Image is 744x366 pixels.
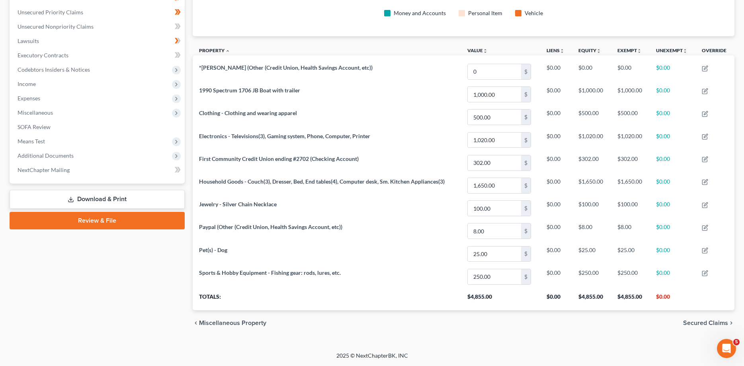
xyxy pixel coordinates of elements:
td: $0.00 [650,129,695,151]
span: SOFA Review [18,123,51,130]
span: Miscellaneous Property [199,320,266,326]
div: $ [521,223,531,239]
div: $ [521,110,531,125]
span: Clothing - Clothing and wearing apparel [199,110,297,116]
td: $302.00 [611,151,650,174]
i: unfold_more [483,49,488,53]
td: $1,000.00 [611,83,650,106]
input: 0.00 [468,64,521,79]
span: Sports & Hobby Equipment - Fishing gear: rods, lures, etc. [199,269,341,276]
a: Unsecured Nonpriority Claims [11,20,185,34]
div: $ [521,155,531,170]
a: Valueunfold_more [467,47,488,53]
td: $250.00 [572,265,611,288]
th: $4,855.00 [461,288,540,310]
td: $0.00 [650,243,695,265]
input: 0.00 [468,110,521,125]
td: $500.00 [611,106,650,129]
i: expand_less [225,49,230,53]
i: chevron_left [193,320,199,326]
div: $ [521,87,531,102]
span: Income [18,80,36,87]
td: $0.00 [650,151,695,174]
th: $4,855.00 [572,288,611,310]
td: $0.00 [540,83,572,106]
td: $0.00 [650,106,695,129]
a: Equityunfold_more [578,47,601,53]
td: $0.00 [572,60,611,83]
input: 0.00 [468,269,521,284]
span: Codebtors Insiders & Notices [18,66,90,73]
th: Override [695,43,734,61]
span: Additional Documents [18,152,74,159]
div: Money and Accounts [394,9,446,17]
a: SOFA Review [11,120,185,134]
td: $25.00 [572,243,611,265]
td: $100.00 [572,197,611,219]
i: unfold_more [683,49,687,53]
td: $1,650.00 [611,174,650,197]
div: $ [521,201,531,216]
span: 5 [733,339,740,345]
div: Personal Item [468,9,502,17]
span: Electronics - Televisions(3), Gaming system, Phone, Computer, Printer [199,133,370,139]
td: $0.00 [650,220,695,243]
span: Unsecured Priority Claims [18,9,83,16]
button: chevron_left Miscellaneous Property [193,320,266,326]
input: 0.00 [468,223,521,239]
span: Secured Claims [683,320,728,326]
i: unfold_more [596,49,601,53]
td: $500.00 [572,106,611,129]
input: 0.00 [468,201,521,216]
a: Unexemptunfold_more [656,47,687,53]
span: Expenses [18,95,40,102]
a: Liensunfold_more [547,47,564,53]
span: 1990 Spectrum 1706 JB Boat with trailer [199,87,300,94]
td: $0.00 [540,60,572,83]
td: $0.00 [650,60,695,83]
a: Download & Print [10,190,185,209]
td: $0.00 [540,243,572,265]
i: unfold_more [637,49,642,53]
td: $0.00 [540,220,572,243]
td: $1,020.00 [572,129,611,151]
td: $8.00 [611,220,650,243]
th: Totals: [193,288,461,310]
td: $0.00 [650,174,695,197]
span: *[PERSON_NAME] (Other (Credit Union, Health Savings Account, etc)) [199,64,373,71]
td: $100.00 [611,197,650,219]
span: Household Goods - Couch(3), Dresser, Bed, End tables(4), Computer desk, Sm. Kitchen Appliances(3) [199,178,445,185]
div: 2025 © NextChapterBK, INC [145,352,599,366]
td: $0.00 [611,60,650,83]
td: $25.00 [611,243,650,265]
td: $1,650.00 [572,174,611,197]
span: First Community Credit Union ending #2702 (Checking Account) [199,155,359,162]
td: $0.00 [540,174,572,197]
div: $ [521,64,531,79]
div: $ [521,178,531,193]
td: $0.00 [650,83,695,106]
td: $8.00 [572,220,611,243]
i: chevron_right [728,320,734,326]
td: $0.00 [650,197,695,219]
input: 0.00 [468,155,521,170]
a: Property expand_less [199,47,230,53]
button: Secured Claims chevron_right [683,320,734,326]
a: Lawsuits [11,34,185,48]
input: 0.00 [468,247,521,262]
td: $1,000.00 [572,83,611,106]
td: $0.00 [540,106,572,129]
span: Pet(s) - Dog [199,247,227,253]
a: NextChapter Mailing [11,163,185,177]
td: $250.00 [611,265,650,288]
span: NextChapter Mailing [18,166,70,173]
span: Jewelry - Silver Chain Necklace [199,201,277,207]
div: $ [521,269,531,284]
a: Unsecured Priority Claims [11,5,185,20]
td: $0.00 [540,265,572,288]
span: Miscellaneous [18,109,53,116]
span: Means Test [18,138,45,145]
span: Unsecured Nonpriority Claims [18,23,94,30]
td: $302.00 [572,151,611,174]
th: $0.00 [540,288,572,310]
